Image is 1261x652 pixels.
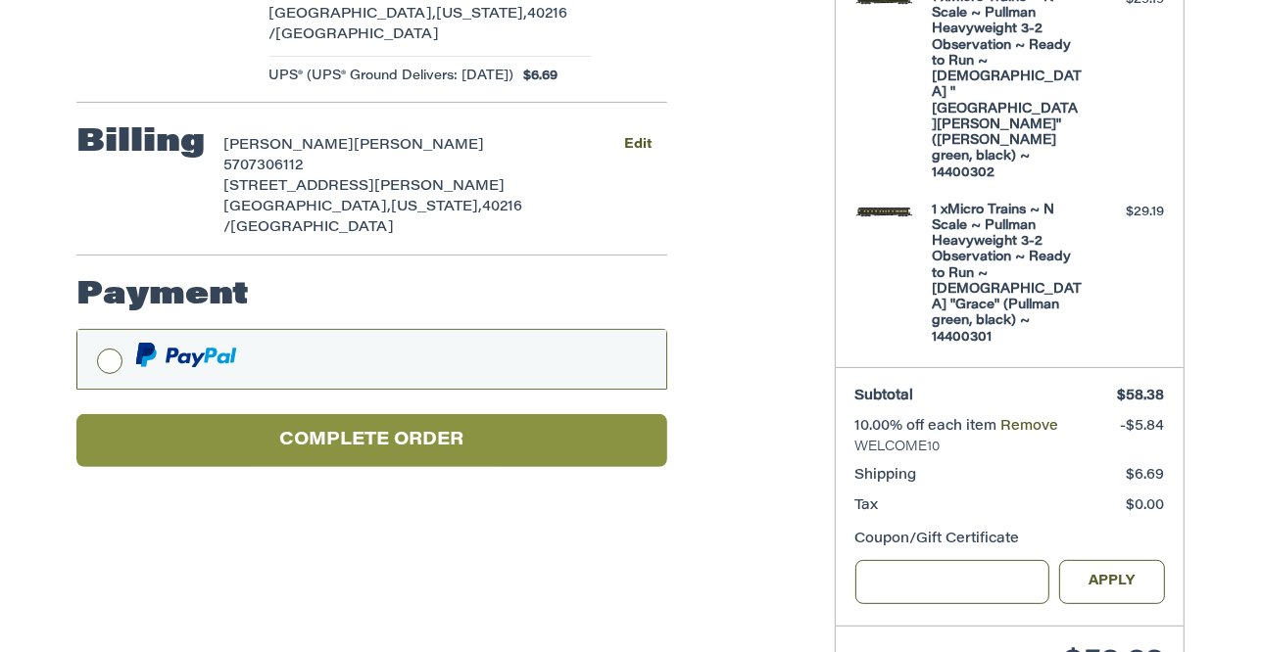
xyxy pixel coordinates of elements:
span: 40216 / [224,201,523,235]
span: $6.69 [1127,469,1165,483]
input: Gift Certificate or Coupon Code [855,560,1050,604]
h2: Billing [76,123,205,163]
span: [GEOGRAPHIC_DATA] [231,221,395,235]
span: [GEOGRAPHIC_DATA] [276,28,440,42]
button: Apply [1059,560,1165,604]
span: Shipping [855,469,917,483]
span: [STREET_ADDRESS][PERSON_NAME] [224,180,506,194]
span: [GEOGRAPHIC_DATA], [224,201,392,214]
span: $0.00 [1127,499,1165,513]
h4: 1 x Micro Trains ~ N Scale ~ Pullman Heavyweight 3-2 Observation ~ Ready to Run ~ [DEMOGRAPHIC_DA... [933,203,1083,346]
span: $6.69 [514,67,558,86]
div: Coupon/Gift Certificate [855,530,1165,550]
span: Subtotal [855,390,914,403]
span: [GEOGRAPHIC_DATA], [269,8,437,22]
div: $29.19 [1088,203,1165,222]
img: PayPal icon [135,343,237,367]
span: [US_STATE], [437,8,528,22]
button: Complete order [76,414,667,468]
a: Remove [1001,420,1059,434]
span: 10.00% off each item [855,420,1001,434]
span: WELCOME10 [855,438,1165,457]
span: [PERSON_NAME] [355,139,485,153]
span: Tax [855,499,879,513]
span: [US_STATE], [392,201,483,214]
span: [PERSON_NAME] [224,139,355,153]
button: Edit [609,131,667,160]
span: -$5.84 [1121,420,1165,434]
span: $58.38 [1118,390,1165,403]
span: UPS® (UPS® Ground Delivers: [DATE]) [269,67,514,86]
h2: Payment [76,276,249,315]
span: 5707306112 [224,160,304,173]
